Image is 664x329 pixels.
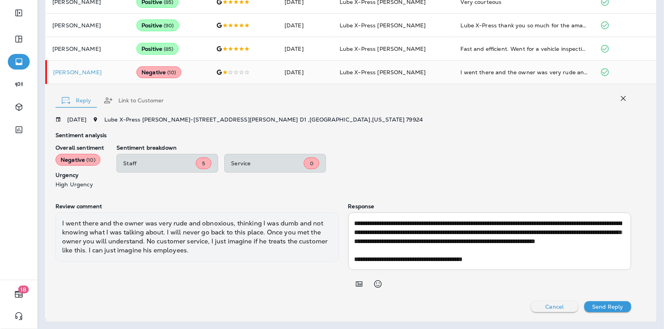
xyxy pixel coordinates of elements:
p: [PERSON_NAME] [52,46,124,52]
button: 18 [8,286,30,302]
div: Negative [55,154,100,166]
p: Review comment [55,203,339,209]
span: ( 85 ) [164,46,174,52]
button: Select an emoji [370,276,386,292]
p: Service [231,160,304,166]
div: Click to view Customer Drawer [53,69,124,75]
td: [DATE] [278,37,333,61]
span: Lube X-Press [PERSON_NAME] [340,22,426,29]
p: Send Reply [592,304,623,310]
p: [PERSON_NAME] [53,69,124,75]
span: Lube X-Press [PERSON_NAME] [340,69,426,76]
td: [DATE] [278,61,333,84]
div: Lube X-Press thank you so much for the amazing service and honesty! I was told I needed an oil ch... [461,21,588,29]
span: 18 [18,286,29,293]
span: ( 10 ) [86,157,95,163]
div: Positive [136,43,179,55]
span: 0 [310,160,313,167]
p: Sentiment breakdown [116,145,631,151]
p: Sentiment analysis [55,132,631,138]
div: I went there and the owner was very rude and obnoxious, thinking I was dumb and not knowing what ... [461,68,588,76]
p: Urgency [55,172,104,178]
span: 5 [202,160,205,167]
div: I went there and the owner was very rude and obnoxious, thinking I was dumb and not knowing what ... [55,213,339,262]
button: Expand Sidebar [8,5,30,21]
p: Response [348,203,632,209]
p: Cancel [546,304,564,310]
p: Overall sentiment [55,145,104,151]
td: [DATE] [278,14,333,37]
button: Add in a premade template [351,276,367,292]
button: Link to Customer [97,86,170,114]
button: Reply [55,86,97,114]
span: ( 10 ) [167,69,176,76]
span: ( 90 ) [164,22,174,29]
button: Send Reply [584,301,631,312]
button: Cancel [531,301,578,312]
p: [PERSON_NAME] [52,22,124,29]
p: Staff [123,160,196,166]
div: Positive [136,20,179,31]
p: [DATE] [67,116,86,123]
span: Lube X-Press [PERSON_NAME] [340,45,426,52]
div: Negative [136,66,181,78]
div: Fast and efficient. Went for a vehicle inspection and the female technician was very nice and kno... [461,45,588,53]
span: Lube X-Press [PERSON_NAME] - [STREET_ADDRESS][PERSON_NAME] D1 , [GEOGRAPHIC_DATA] , [US_STATE] 79924 [104,116,423,123]
p: High Urgency [55,181,104,188]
